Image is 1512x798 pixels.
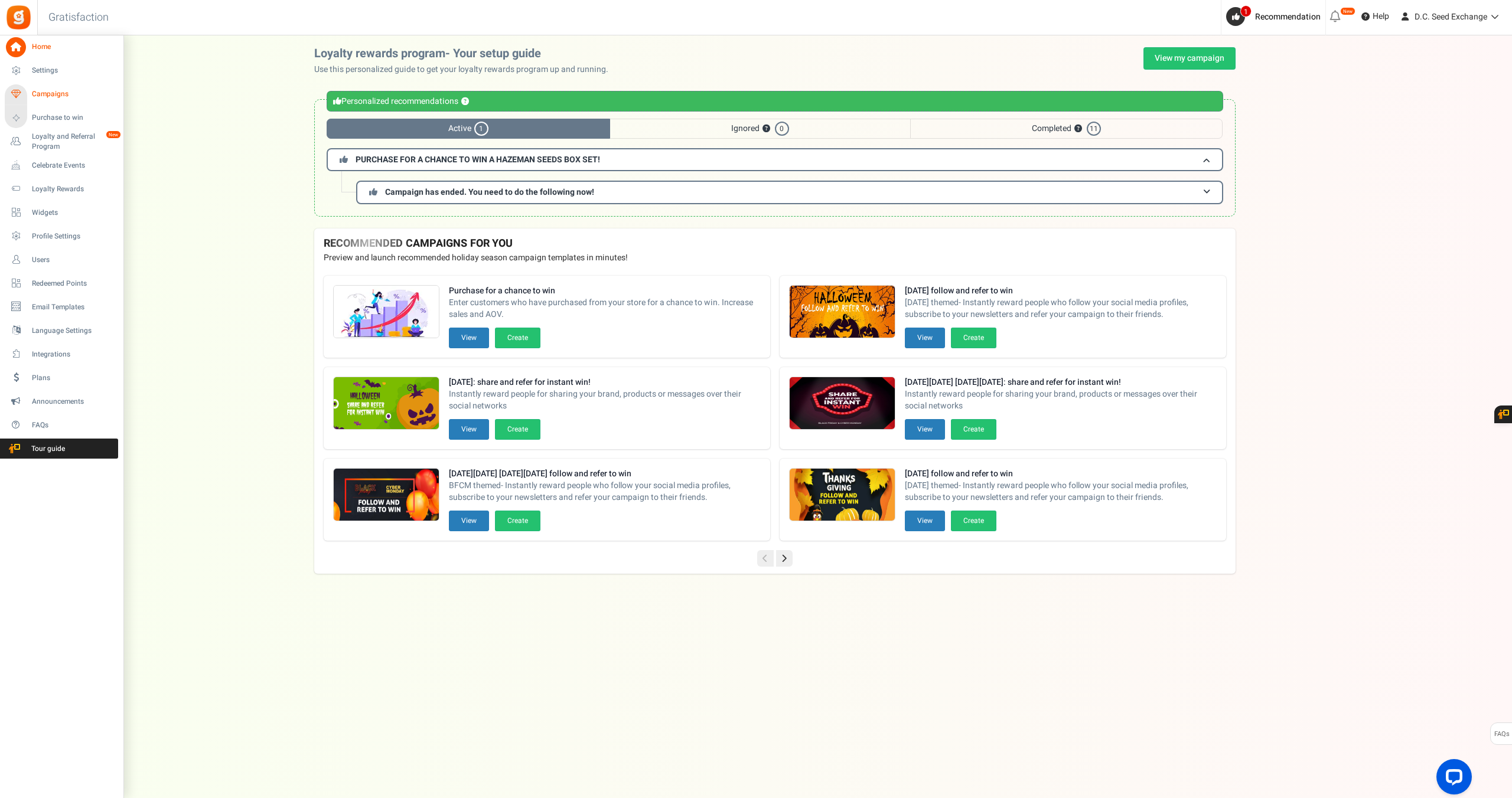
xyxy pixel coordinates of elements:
a: Home [5,37,118,57]
button: Create [495,419,540,440]
button: View [449,419,489,440]
a: Loyalty and Referral Program New [5,132,118,152]
img: Gratisfaction [5,4,32,31]
span: Ignored [610,119,910,139]
span: FAQs [32,420,115,430]
strong: [DATE][DATE] [DATE][DATE]: share and refer for instant win! [905,377,1217,388]
span: Profile Settings [32,231,115,241]
span: Home [32,42,115,52]
a: Loyalty Rewards [5,179,118,199]
a: Language Settings [5,320,118,341]
button: ? [461,98,469,106]
button: ? [762,125,770,133]
img: Recommended Campaigns [334,469,439,522]
h3: Gratisfaction [35,6,122,30]
span: Completed [910,119,1223,139]
a: Widgets [5,202,118,223]
img: Recommended Campaigns [790,469,895,522]
a: Redeemed Points [5,273,118,293]
span: Email Templates [32,302,115,312]
h2: Loyalty rewards program- Your setup guide [314,47,618,60]
span: Announcements [32,397,115,407]
a: Campaigns [5,84,118,104]
a: Purchase to win [5,108,118,128]
a: Integrations [5,344,118,364]
img: Recommended Campaigns [790,286,895,339]
a: Email Templates [5,297,118,317]
button: Create [495,328,540,348]
a: View my campaign [1143,47,1236,70]
button: Create [495,511,540,531]
h4: RECOMMENDED CAMPAIGNS FOR YOU [324,238,1226,250]
img: Recommended Campaigns [790,377,895,430]
strong: Purchase for a chance to win [449,285,761,297]
span: [DATE] themed- Instantly reward people who follow your social media profiles, subscribe to your n... [905,480,1217,503]
strong: [DATE][DATE] [DATE][DATE] follow and refer to win [449,468,761,480]
a: Settings [5,61,118,81]
strong: [DATE]: share and refer for instant win! [449,377,761,388]
button: View [905,328,945,348]
span: D.C. Seed Exchange [1415,11,1487,23]
span: Plans [32,373,115,383]
button: Create [951,419,996,440]
span: Redeemed Points [32,279,115,289]
a: Plans [5,368,118,388]
a: Users [5,250,118,270]
span: 11 [1087,122,1101,136]
p: Preview and launch recommended holiday season campaign templates in minutes! [324,252,1226,264]
span: Loyalty Rewards [32,184,115,194]
em: New [106,130,121,139]
button: ? [1074,125,1082,133]
span: Active [327,119,610,139]
span: Loyalty and Referral Program [32,132,118,152]
button: View [449,511,489,531]
span: Users [32,255,115,265]
a: Help [1357,7,1394,26]
div: Personalized recommendations [327,91,1223,112]
span: Recommendation [1255,11,1321,23]
span: Settings [32,66,115,76]
p: Use this personalized guide to get your loyalty rewards program up and running. [314,64,618,76]
span: [DATE] themed- Instantly reward people who follow your social media profiles, subscribe to your n... [905,297,1217,320]
span: 1 [474,122,488,136]
a: Celebrate Events [5,155,118,175]
span: Help [1370,11,1389,22]
span: Campaigns [32,89,115,99]
button: Create [951,328,996,348]
span: Language Settings [32,326,115,336]
strong: [DATE] follow and refer to win [905,468,1217,480]
span: PURCHASE FOR A CHANCE TO WIN A HAZEMAN SEEDS BOX SET! [356,153,600,166]
span: Enter customers who have purchased from your store for a chance to win. Increase sales and AOV. [449,297,761,320]
img: Recommended Campaigns [334,377,439,430]
img: Recommended Campaigns [334,286,439,339]
a: FAQs [5,415,118,435]
strong: [DATE] follow and refer to win [905,285,1217,297]
a: Profile Settings [5,226,118,246]
button: View [905,419,945,440]
button: View [905,511,945,531]
span: Celebrate Events [32,161,115,171]
span: Instantly reward people for sharing your brand, products or messages over their social networks [449,388,761,412]
a: 1 Recommendation [1226,7,1325,26]
button: Create [951,511,996,531]
span: Campaign has ended. You need to do the following now! [385,186,594,198]
button: View [449,328,489,348]
span: Widgets [32,208,115,218]
span: 1 [1240,5,1252,17]
span: Tour guide [5,444,88,454]
em: New [1340,7,1355,15]
span: 0 [775,122,789,136]
a: Announcements [5,391,118,411]
span: Integrations [32,349,115,359]
span: Purchase to win [32,113,115,123]
span: FAQs [1494,723,1510,745]
span: BFCM themed- Instantly reward people who follow your social media profiles, subscribe to your new... [449,480,761,503]
span: Instantly reward people for sharing your brand, products or messages over their social networks [905,388,1217,412]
